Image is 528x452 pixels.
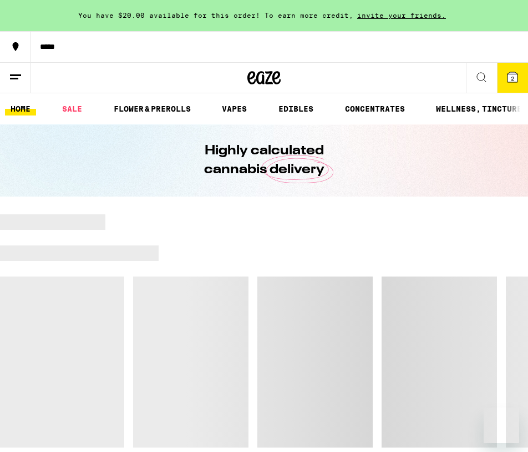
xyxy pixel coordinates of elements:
[497,63,528,93] button: 2
[78,12,353,19] span: You have $20.00 available for this order! To earn more credit,
[216,102,252,115] a: VAPES
[108,102,196,115] a: FLOWER & PREROLLS
[484,408,519,443] iframe: Button to launch messaging window
[57,102,88,115] a: SALE
[353,12,450,19] span: invite your friends.
[273,102,319,115] a: EDIBLES
[511,75,514,82] span: 2
[5,102,36,115] a: HOME
[172,142,356,179] h1: Highly calculated cannabis delivery
[339,102,410,115] a: CONCENTRATES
